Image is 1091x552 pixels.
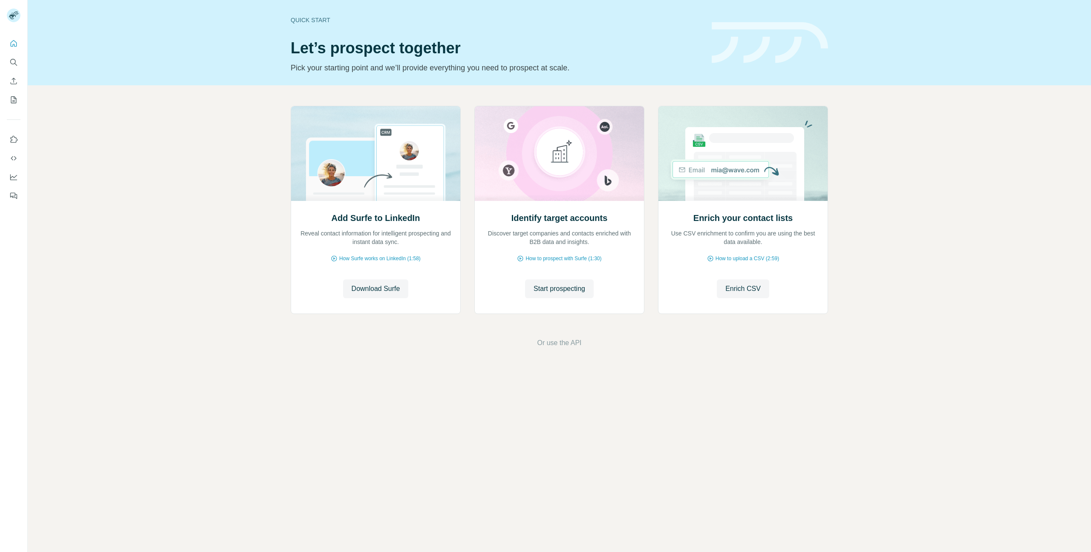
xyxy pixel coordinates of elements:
p: Discover target companies and contacts enriched with B2B data and insights. [483,229,635,246]
button: Start prospecting [525,279,594,298]
button: Download Surfe [343,279,409,298]
button: Feedback [7,188,20,203]
button: My lists [7,92,20,107]
h2: Enrich your contact lists [693,212,793,224]
span: How to prospect with Surfe (1:30) [525,255,601,262]
p: Pick your starting point and we’ll provide everything you need to prospect at scale. [291,62,701,74]
img: Enrich your contact lists [658,106,828,201]
span: How to upload a CSV (2:59) [716,255,779,262]
img: banner [712,22,828,64]
button: Dashboard [7,169,20,185]
img: Add Surfe to LinkedIn [291,106,461,201]
span: Start prospecting [534,284,585,294]
img: Identify target accounts [474,106,644,201]
button: Enrich CSV [7,73,20,89]
div: Quick start [291,16,701,24]
button: Search [7,55,20,70]
h2: Add Surfe to LinkedIn [332,212,420,224]
p: Use CSV enrichment to confirm you are using the best data available. [667,229,819,246]
span: How Surfe works on LinkedIn (1:58) [339,255,421,262]
p: Reveal contact information for intelligent prospecting and instant data sync. [300,229,452,246]
button: Use Surfe API [7,151,20,166]
span: Download Surfe [352,284,400,294]
button: Or use the API [537,338,581,348]
h1: Let’s prospect together [291,40,701,57]
button: Use Surfe on LinkedIn [7,132,20,147]
span: Enrich CSV [725,284,761,294]
button: Enrich CSV [717,279,769,298]
h2: Identify target accounts [511,212,608,224]
button: Quick start [7,36,20,51]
